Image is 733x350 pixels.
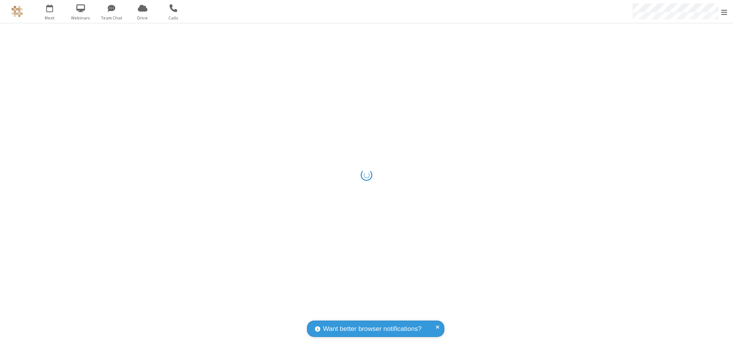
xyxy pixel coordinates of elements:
[36,15,64,21] span: Meet
[66,15,95,21] span: Webinars
[159,15,188,21] span: Calls
[323,324,421,334] span: Want better browser notifications?
[128,15,157,21] span: Drive
[97,15,126,21] span: Team Chat
[11,6,23,17] img: QA Selenium DO NOT DELETE OR CHANGE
